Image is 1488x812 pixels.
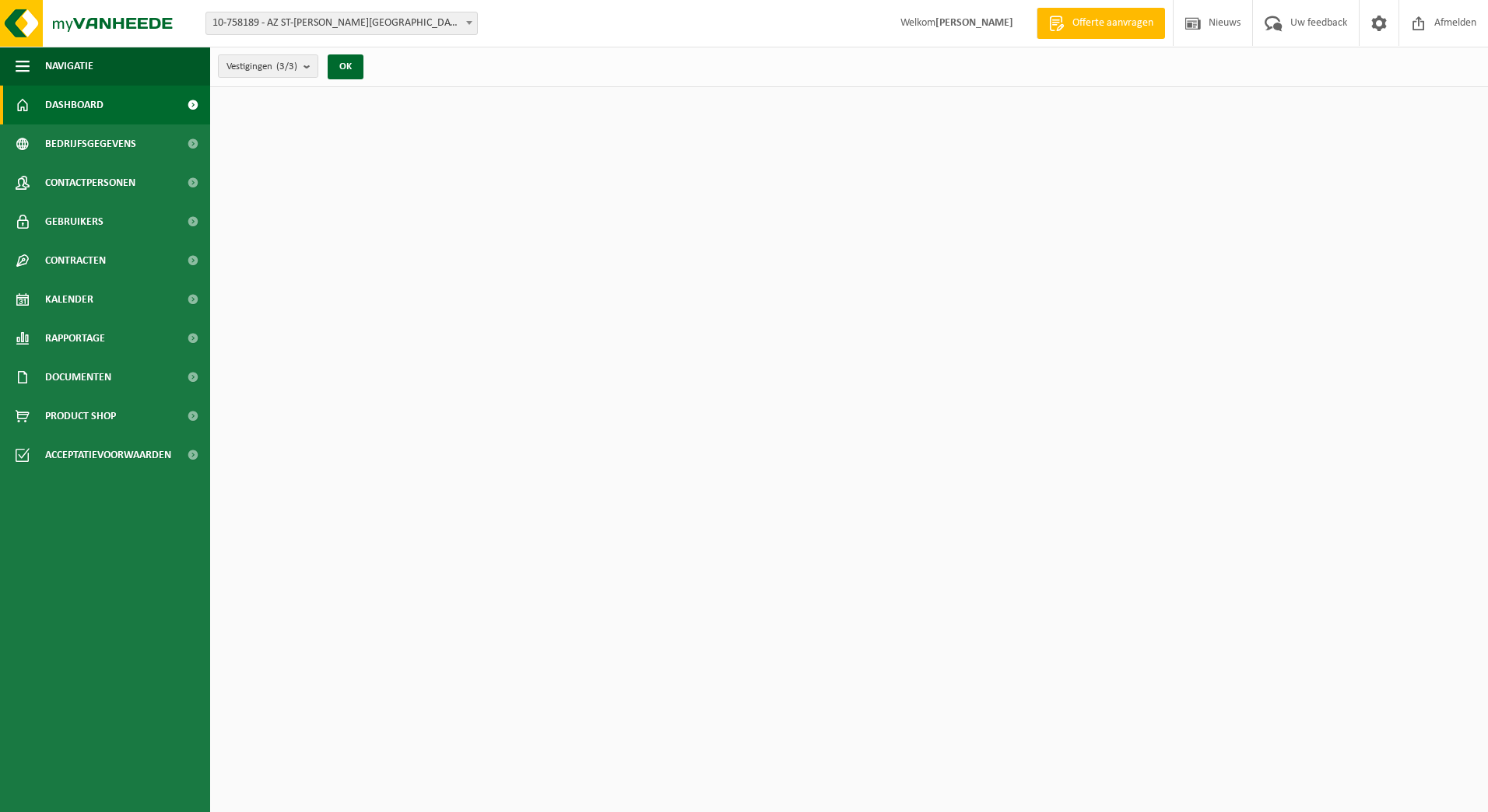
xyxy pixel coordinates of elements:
[206,12,477,34] span: 10-758189 - AZ ST-LUCAS BRUGGE - ASSEBROEK
[1069,16,1157,31] span: Offerte aanvragen
[935,17,1013,29] strong: [PERSON_NAME]
[45,319,105,358] span: Rapportage
[45,163,135,202] span: Contactpersonen
[45,241,106,280] span: Contracten
[205,12,478,35] span: 10-758189 - AZ ST-LUCAS BRUGGE - ASSEBROEK
[45,124,136,163] span: Bedrijfsgegevens
[276,61,297,72] count: (3/3)
[226,55,297,79] span: Vestigingen
[1037,8,1165,39] a: Offerte aanvragen
[45,202,104,241] span: Gebruikers
[218,54,318,78] button: Vestigingen(3/3)
[45,86,104,124] span: Dashboard
[45,358,111,397] span: Documenten
[45,397,116,436] span: Product Shop
[45,47,93,86] span: Navigatie
[45,280,93,319] span: Kalender
[45,436,171,474] span: Acceptatievoorwaarden
[328,54,363,79] button: OK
